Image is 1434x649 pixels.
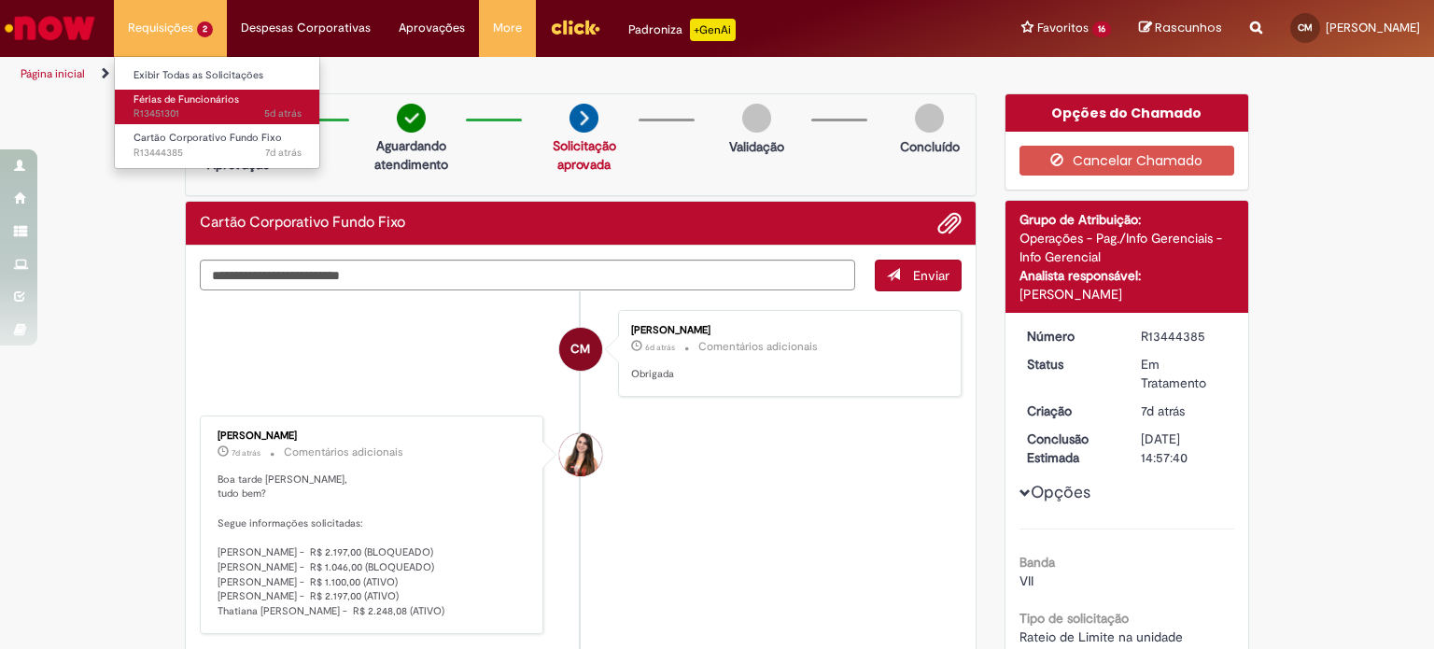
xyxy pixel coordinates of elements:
[1019,285,1235,303] div: [PERSON_NAME]
[1155,19,1222,36] span: Rascunhos
[1019,554,1055,571] b: Banda
[913,267,949,284] span: Enviar
[14,57,942,92] ul: Trilhas de página
[1141,355,1228,392] div: Em Tratamento
[900,137,960,156] p: Concluído
[628,19,736,41] div: Padroniza
[265,146,302,160] span: 7d atrás
[493,19,522,37] span: More
[690,19,736,41] p: +GenAi
[200,215,405,232] h2: Cartão Corporativo Fundo Fixo Histórico de tíquete
[1013,402,1128,420] dt: Criação
[1141,402,1185,419] time: 25/08/2025 13:56:27
[232,447,260,459] time: 25/08/2025 15:58:50
[1141,402,1185,419] span: 7d atrás
[284,444,403,460] small: Comentários adicionais
[553,137,616,173] a: Solicitação aprovada
[200,260,855,291] textarea: Digite sua mensagem aqui...
[631,367,942,382] p: Obrigada
[218,430,528,442] div: [PERSON_NAME]
[115,128,320,162] a: Aberto R13444385 : Cartão Corporativo Fundo Fixo
[197,21,213,37] span: 2
[1019,628,1183,645] span: Rateio de Limite na unidade
[114,56,320,169] ul: Requisições
[729,137,784,156] p: Validação
[134,92,239,106] span: Férias de Funcionários
[1013,327,1128,346] dt: Número
[264,106,302,120] time: 27/08/2025 10:05:47
[1092,21,1111,37] span: 16
[1037,19,1089,37] span: Favoritos
[2,9,98,47] img: ServiceNow
[264,106,302,120] span: 5d atrás
[1298,21,1313,34] span: CM
[559,328,602,371] div: Carla Castilho Martiniano
[134,106,302,121] span: R13451301
[550,13,600,41] img: click_logo_yellow_360x200.png
[1139,20,1222,37] a: Rascunhos
[559,433,602,476] div: Thais Dos Santos
[128,19,193,37] span: Requisições
[1013,430,1128,467] dt: Conclusão Estimada
[937,211,962,235] button: Adicionar anexos
[1019,610,1129,627] b: Tipo de solicitação
[1141,430,1228,467] div: [DATE] 14:57:40
[569,104,598,133] img: arrow-next.png
[1141,327,1228,346] div: R13444385
[875,260,962,291] button: Enviar
[115,90,320,124] a: Aberto R13451301 : Férias de Funcionários
[631,325,942,336] div: [PERSON_NAME]
[1019,572,1033,589] span: VII
[1019,266,1235,285] div: Analista responsável:
[1019,146,1235,176] button: Cancelar Chamado
[397,104,426,133] img: check-circle-green.png
[232,447,260,459] span: 7d atrás
[645,342,675,353] span: 6d atrás
[915,104,944,133] img: img-circle-grey.png
[698,339,818,355] small: Comentários adicionais
[1019,210,1235,229] div: Grupo de Atribuição:
[645,342,675,353] time: 27/08/2025 08:35:14
[134,131,282,145] span: Cartão Corporativo Fundo Fixo
[570,327,590,372] span: CM
[115,65,320,86] a: Exibir Todas as Solicitações
[21,66,85,81] a: Página inicial
[134,146,302,161] span: R13444385
[1141,402,1228,420] div: 25/08/2025 13:56:27
[1326,20,1420,35] span: [PERSON_NAME]
[241,19,371,37] span: Despesas Corporativas
[399,19,465,37] span: Aprovações
[1019,229,1235,266] div: Operações - Pag./Info Gerenciais - Info Gerencial
[366,136,457,174] p: Aguardando atendimento
[742,104,771,133] img: img-circle-grey.png
[1005,94,1249,132] div: Opções do Chamado
[265,146,302,160] time: 25/08/2025 13:56:28
[218,473,528,619] p: Boa tarde [PERSON_NAME], tudo bem? Segue informações solicitadas: [PERSON_NAME] - R$ 2.197,00 (BL...
[1013,355,1128,374] dt: Status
